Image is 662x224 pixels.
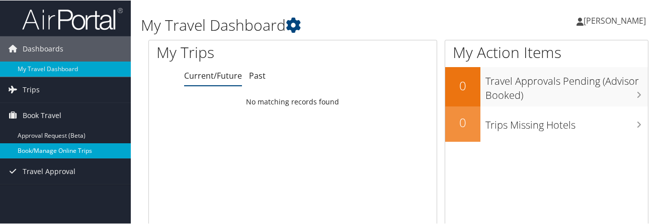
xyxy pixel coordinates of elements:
[23,158,75,184] span: Travel Approval
[445,106,648,141] a: 0Trips Missing Hotels
[445,67,648,105] a: 0Travel Approvals Pending (Advisor Booked)
[141,14,484,35] h1: My Travel Dashboard
[23,102,61,128] span: Book Travel
[485,113,648,132] h3: Trips Missing Hotels
[445,114,480,131] h2: 0
[156,41,309,63] h1: My Trips
[23,77,40,102] span: Trips
[445,77,480,94] h2: 0
[584,15,646,26] span: [PERSON_NAME]
[576,5,656,35] a: [PERSON_NAME]
[184,70,242,81] a: Current/Future
[249,70,266,81] a: Past
[485,69,648,102] h3: Travel Approvals Pending (Advisor Booked)
[23,36,63,61] span: Dashboards
[22,7,123,30] img: airportal-logo.png
[149,92,437,110] td: No matching records found
[445,41,648,63] h1: My Action Items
